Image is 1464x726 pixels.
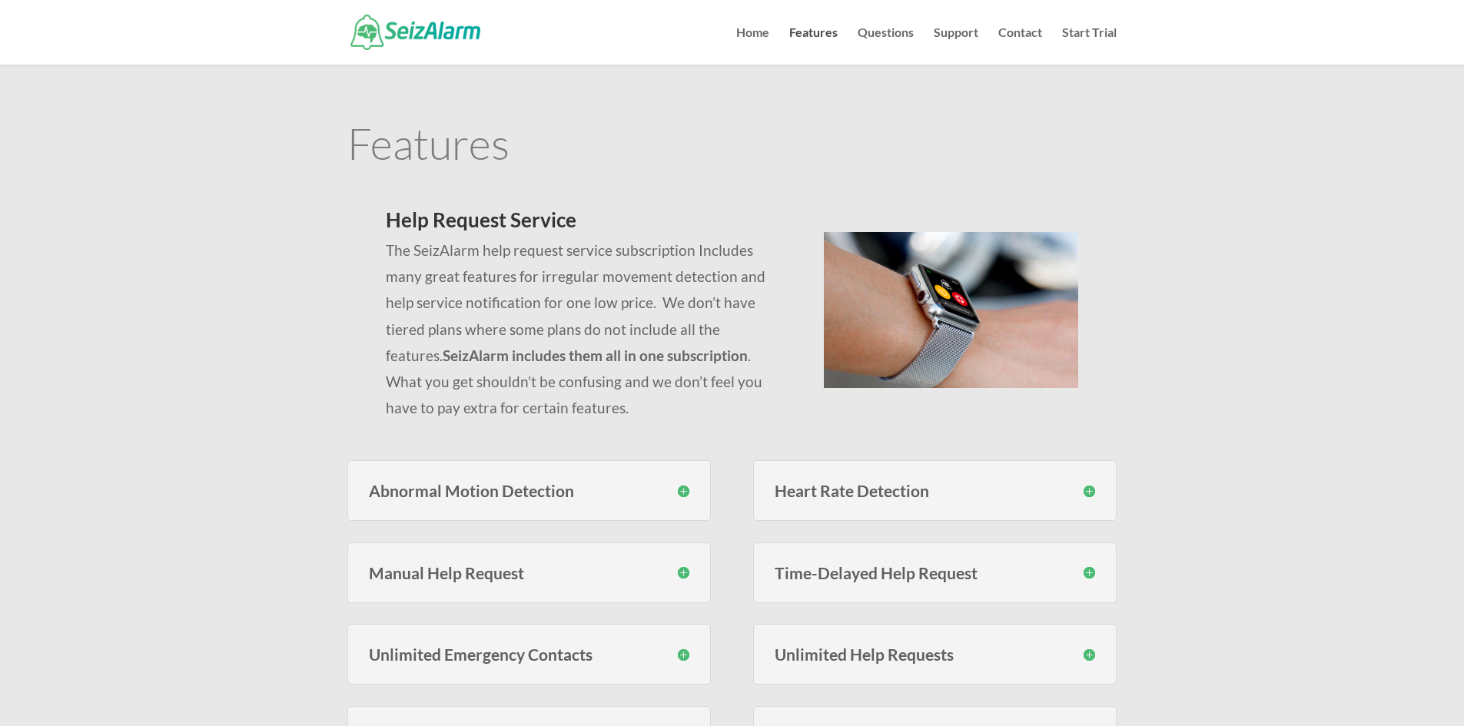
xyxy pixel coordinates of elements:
iframe: Help widget launcher [1327,666,1447,709]
h3: Unlimited Help Requests [775,646,1095,662]
a: Home [736,27,769,65]
a: Support [934,27,978,65]
img: SeizAlarm [350,15,480,49]
strong: SeizAlarm includes them all in one subscription [443,346,748,364]
a: Features [789,27,838,65]
h3: Unlimited Emergency Contacts [369,646,689,662]
h3: Time-Delayed Help Request [775,565,1095,581]
a: Start Trial [1062,27,1117,65]
a: Questions [858,27,914,65]
h3: Heart Rate Detection [775,482,1095,499]
h1: Features [347,121,1117,172]
h3: Manual Help Request [369,565,689,581]
h2: Help Request Service [386,210,786,237]
a: Contact [998,27,1042,65]
img: seizalarm-on-wrist [824,232,1078,388]
h3: Abnormal Motion Detection [369,482,689,499]
p: The SeizAlarm help request service subscription Includes many great features for irregular moveme... [386,237,786,421]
